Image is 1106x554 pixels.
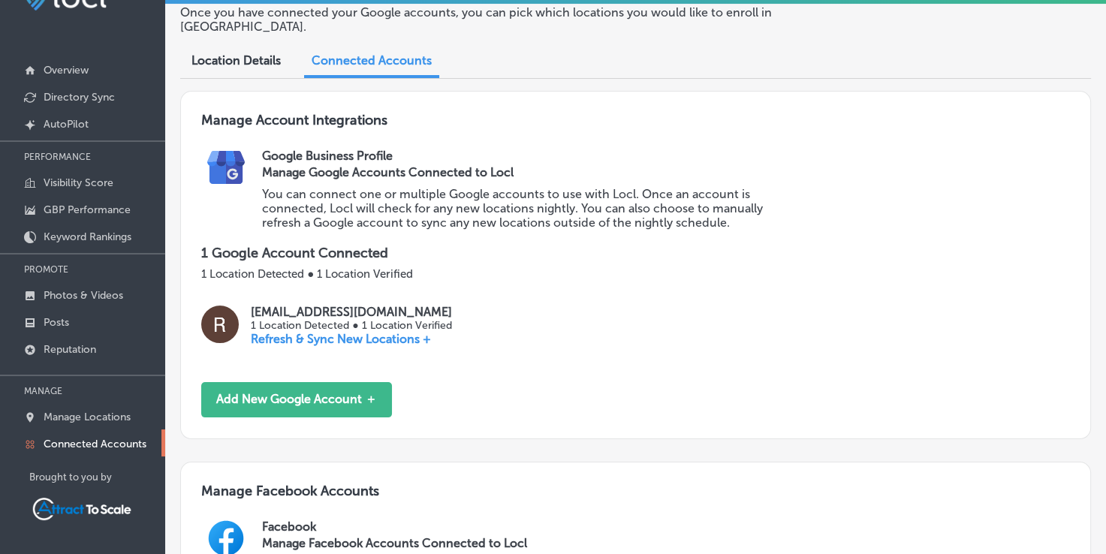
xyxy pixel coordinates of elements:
p: You can connect one or multiple Google accounts to use with Locl. Once an account is connected, L... [262,187,787,230]
p: Keyword Rankings [44,230,131,243]
p: GBP Performance [44,203,131,216]
p: Manage Locations [44,411,131,423]
p: Once you have connected your Google accounts, you can pick which locations you would like to enro... [180,5,772,34]
p: Overview [44,64,89,77]
span: Location Details [191,53,281,68]
button: Add New Google Account ＋ [201,382,392,417]
p: Directory Sync [44,91,115,104]
img: Attract To Scale [29,495,134,523]
span: Connected Accounts [312,53,432,68]
p: Connected Accounts [44,438,146,450]
h3: Manage Account Integrations [201,112,1070,149]
p: Brought to you by [29,471,165,483]
p: 1 Location Detected ● 1 Location Verified [201,267,1070,281]
p: AutoPilot [44,118,89,131]
p: 1 Location Detected ● 1 Location Verified [251,319,452,332]
p: Photos & Videos [44,289,123,302]
p: 1 Google Account Connected [201,245,1070,261]
p: Visibility Score [44,176,113,189]
h3: Manage Facebook Accounts Connected to Locl [262,536,787,550]
h3: Manage Facebook Accounts [201,483,1070,519]
p: [EMAIL_ADDRESS][DOMAIN_NAME] [251,305,452,319]
h3: Manage Google Accounts Connected to Locl [262,165,787,179]
h2: Facebook [262,519,1070,534]
h2: Google Business Profile [262,149,1070,163]
p: Reputation [44,343,96,356]
p: Refresh & Sync New Locations + [251,332,452,346]
p: Posts [44,316,69,329]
